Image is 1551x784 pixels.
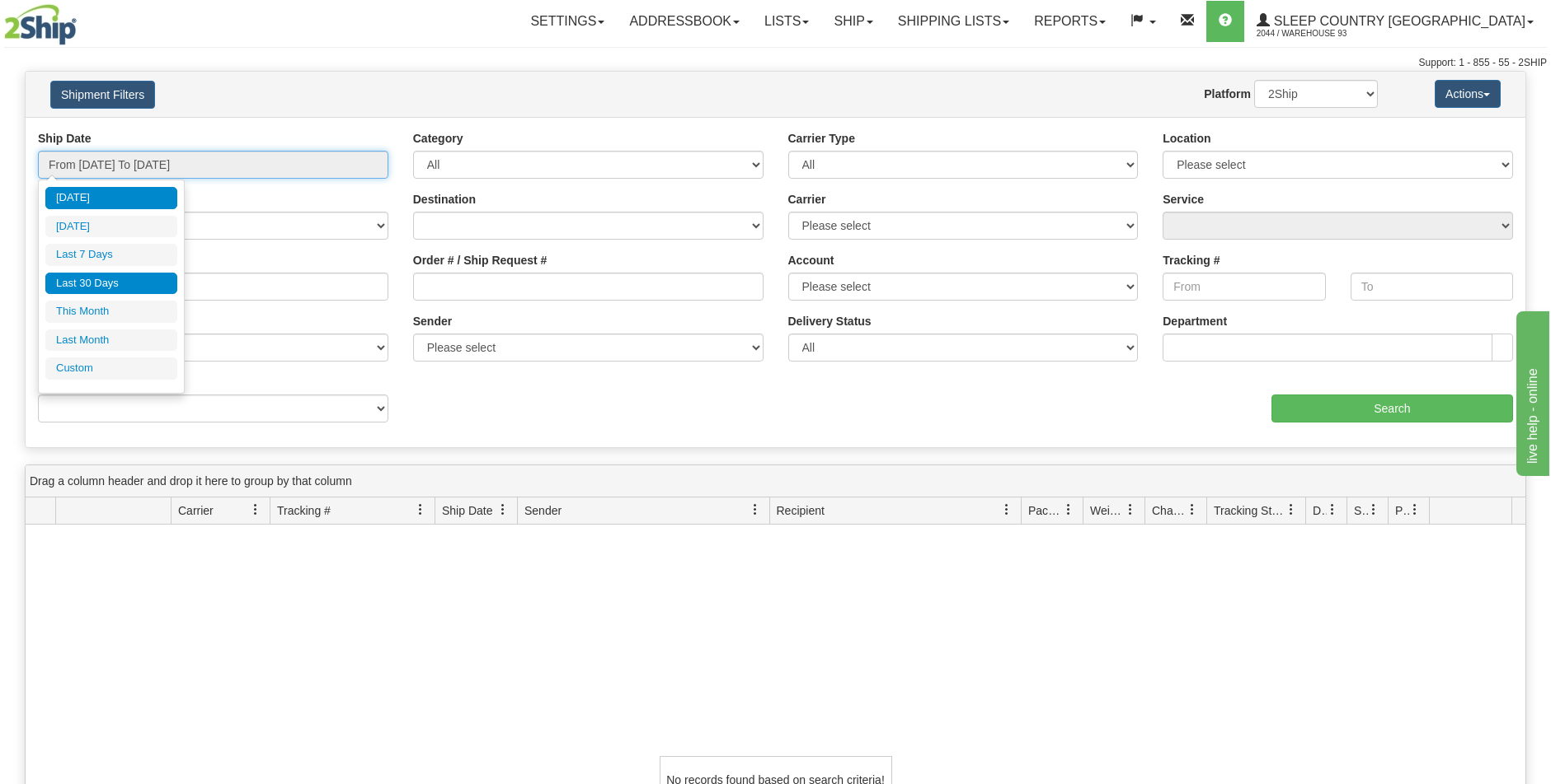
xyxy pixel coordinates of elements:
span: Delivery Status [1313,502,1327,519]
label: Tracking # [1163,252,1220,268]
span: Shipment Issues [1354,502,1368,519]
li: Last 7 Days [45,244,177,266]
a: Shipment Issues filter column settings [1360,496,1388,524]
a: Sleep Country [GEOGRAPHIC_DATA] 2044 / Warehouse 93 [1244,1,1546,42]
input: Search [1271,394,1513,422]
iframe: chat widget [1513,308,1549,476]
a: Pickup Status filter column settings [1401,496,1429,524]
li: This Month [45,301,177,323]
label: Service [1163,191,1204,208]
a: Weight filter column settings [1116,496,1144,524]
label: Carrier Type [788,130,855,147]
label: Destination [413,191,476,208]
li: Last Month [45,329,177,352]
label: Platform [1204,86,1251,102]
button: Actions [1435,80,1501,108]
span: Packages [1028,502,1063,519]
input: To [1351,273,1513,301]
a: Ship [821,1,885,42]
div: grid grouping header [26,465,1525,497]
span: Charge [1152,502,1187,519]
li: [DATE] [45,187,177,209]
a: Delivery Status filter column settings [1318,496,1347,524]
label: Location [1163,130,1210,147]
label: Sender [413,313,452,329]
span: Sleep Country [GEOGRAPHIC_DATA] [1270,14,1525,28]
a: Shipping lists [886,1,1022,42]
li: Last 30 Days [45,273,177,295]
span: Recipient [777,502,825,519]
a: Sender filter column settings [741,496,769,524]
span: Weight [1090,502,1125,519]
label: Carrier [788,191,826,208]
a: Lists [752,1,821,42]
span: Pickup Status [1395,502,1409,519]
label: Order # / Ship Request # [413,252,548,268]
span: 2044 / Warehouse 93 [1257,26,1380,42]
a: Settings [518,1,617,42]
button: Shipment Filters [50,81,155,109]
label: Ship Date [38,130,92,147]
a: Reports [1022,1,1118,42]
label: Category [413,130,463,147]
span: Sender [524,502,562,519]
div: live help - online [12,10,153,30]
span: Tracking # [277,502,331,519]
a: Tracking # filter column settings [407,496,435,524]
li: Custom [45,357,177,380]
a: Carrier filter column settings [242,496,270,524]
a: Charge filter column settings [1178,496,1206,524]
div: Support: 1 - 855 - 55 - 2SHIP [4,56,1547,70]
span: Ship Date [442,502,492,519]
li: [DATE] [45,216,177,238]
input: From [1163,273,1325,301]
span: Carrier [178,502,214,519]
label: Department [1163,313,1227,329]
a: Packages filter column settings [1055,496,1083,524]
a: Addressbook [617,1,752,42]
span: Tracking Status [1214,502,1285,519]
a: Tracking Status filter column settings [1277,496,1305,524]
img: logo2044.jpg [4,4,77,45]
a: Ship Date filter column settings [489,496,517,524]
label: Delivery Status [788,313,872,329]
label: Account [788,252,834,268]
a: Recipient filter column settings [993,496,1021,524]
